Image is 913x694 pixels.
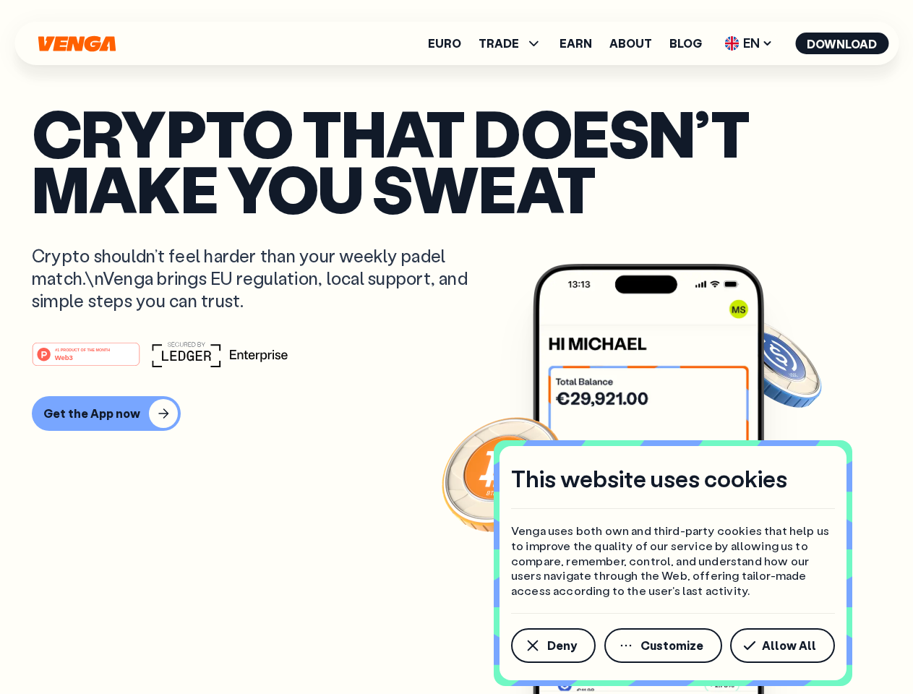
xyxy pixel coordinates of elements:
svg: Home [36,35,117,52]
span: TRADE [479,38,519,49]
tspan: #1 PRODUCT OF THE MONTH [55,347,110,351]
a: Blog [669,38,702,49]
span: Customize [640,640,703,651]
a: Earn [560,38,592,49]
a: Get the App now [32,396,881,431]
a: About [609,38,652,49]
p: Crypto that doesn’t make you sweat [32,105,881,215]
p: Venga uses both own and third-party cookies that help us to improve the quality of our service by... [511,523,835,599]
button: Download [795,33,888,54]
h4: This website uses cookies [511,463,787,494]
img: Bitcoin [439,408,569,539]
img: USDC coin [721,311,825,415]
a: Euro [428,38,461,49]
span: TRADE [479,35,542,52]
tspan: Web3 [55,353,73,361]
button: Get the App now [32,396,181,431]
img: flag-uk [724,36,739,51]
div: Get the App now [43,406,140,421]
button: Allow All [730,628,835,663]
span: Allow All [762,640,816,651]
button: Deny [511,628,596,663]
button: Customize [604,628,722,663]
span: EN [719,32,778,55]
a: #1 PRODUCT OF THE MONTHWeb3 [32,351,140,369]
p: Crypto shouldn’t feel harder than your weekly padel match.\nVenga brings EU regulation, local sup... [32,244,489,312]
span: Deny [547,640,577,651]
